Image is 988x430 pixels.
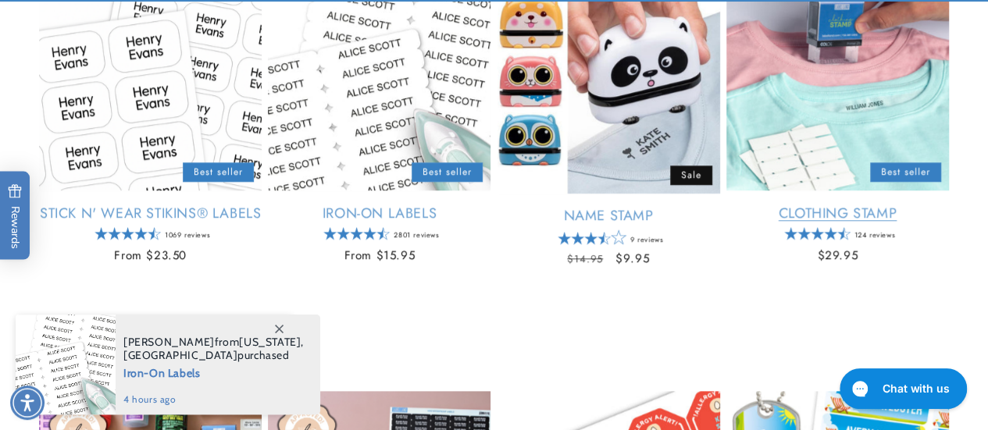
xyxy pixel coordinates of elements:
span: Iron-On Labels [123,362,304,382]
a: Stick N' Wear Stikins® Labels [39,204,262,222]
span: Rewards [8,183,23,248]
div: Accessibility Menu [10,386,45,420]
span: [US_STATE] [239,335,301,349]
span: 4 hours ago [123,393,304,407]
h2: Recently added products [39,343,949,368]
iframe: Sign Up via Text for Offers [12,305,198,352]
span: [GEOGRAPHIC_DATA] [123,348,237,362]
span: from , purchased [123,336,304,362]
a: Name Stamp [498,207,720,225]
iframe: Gorgias live chat messenger [832,363,972,414]
a: Iron-On Labels [268,204,490,222]
a: Clothing Stamp [726,204,949,222]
